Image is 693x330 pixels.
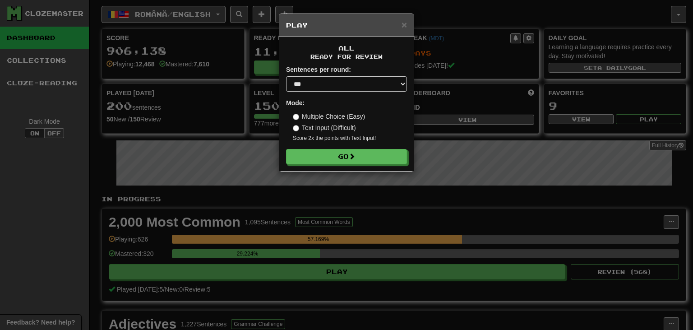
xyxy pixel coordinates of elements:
[286,21,407,30] h5: Play
[402,19,407,30] span: ×
[293,135,407,142] small: Score 2x the points with Text Input !
[293,112,365,121] label: Multiple Choice (Easy)
[286,53,407,60] small: Ready for Review
[338,44,355,52] span: All
[286,65,351,74] label: Sentences per round:
[293,125,299,131] input: Text Input (Difficult)
[286,99,305,107] strong: Mode:
[402,20,407,29] button: Close
[293,114,299,120] input: Multiple Choice (Easy)
[293,123,356,132] label: Text Input (Difficult)
[286,149,407,164] button: Go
